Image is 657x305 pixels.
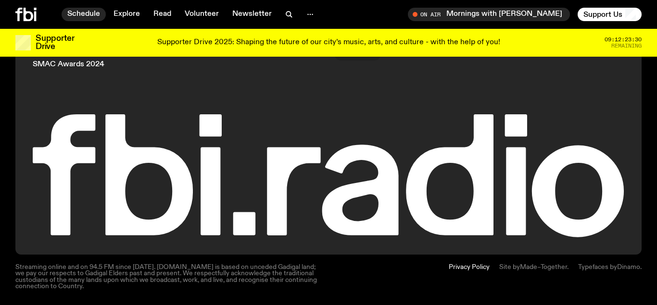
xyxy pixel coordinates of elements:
span: 09:12:23:30 [605,37,642,42]
span: . [640,264,642,270]
a: Made–Together [520,264,567,270]
a: Newsletter [227,8,278,21]
a: Privacy Policy [449,264,490,290]
span: Site by [499,264,520,270]
a: Read [148,8,177,21]
span: Remaining [611,43,642,49]
span: Support Us [583,10,622,19]
a: Dinamo [617,264,640,270]
button: On AirMornings with [PERSON_NAME] [408,8,570,21]
span: . [567,264,569,270]
a: Explore [108,8,146,21]
a: Volunteer [179,8,225,21]
a: Schedule [62,8,106,21]
span: Typefaces by [578,264,617,270]
p: Supporter Drive 2025: Shaping the future of our city’s music, arts, and culture - with the help o... [157,38,500,47]
p: Streaming online and on 94.5 FM since [DATE]. [DOMAIN_NAME] is based on unceded Gadigal land; we ... [15,264,323,290]
button: Support Us [578,8,642,21]
h3: Supporter Drive [36,35,74,51]
a: SMAC Awards 2024 [33,61,104,68]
